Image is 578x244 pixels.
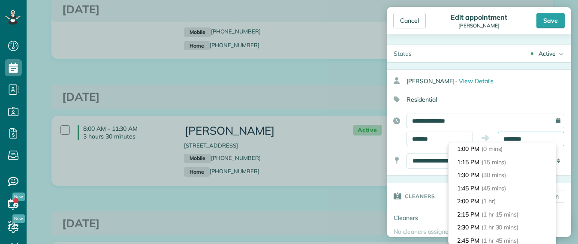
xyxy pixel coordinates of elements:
h3: Cleaners [405,183,435,209]
span: No cleaners assigned yet [394,228,462,235]
li: 1:00 PM [449,142,556,156]
span: · [455,77,457,85]
li: 2:00 PM [449,195,556,208]
li: 1:45 PM [449,182,556,195]
li: 2:30 PM [449,221,556,234]
span: (1 hr) [482,197,496,205]
div: [PERSON_NAME] [406,73,571,89]
li: 1:30 PM [449,169,556,182]
li: 1:15 PM [449,156,556,169]
li: 2:15 PM [449,208,556,221]
span: (1 hr 30 mins) [482,223,518,231]
span: (1 hr 15 mins) [482,211,518,218]
span: (15 mins) [482,158,506,166]
span: (30 mins) [482,171,506,179]
div: [PERSON_NAME] [448,23,509,29]
div: Edit appointment [448,13,509,21]
div: Cancel [393,13,426,28]
span: (0 mins) [482,145,503,153]
div: Save [536,13,565,28]
span: (45 mins) [482,184,506,192]
div: Status [387,45,418,62]
span: View Details [459,77,494,85]
div: Active [539,49,556,58]
div: Cleaners [387,210,447,226]
div: Residential [387,92,564,107]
